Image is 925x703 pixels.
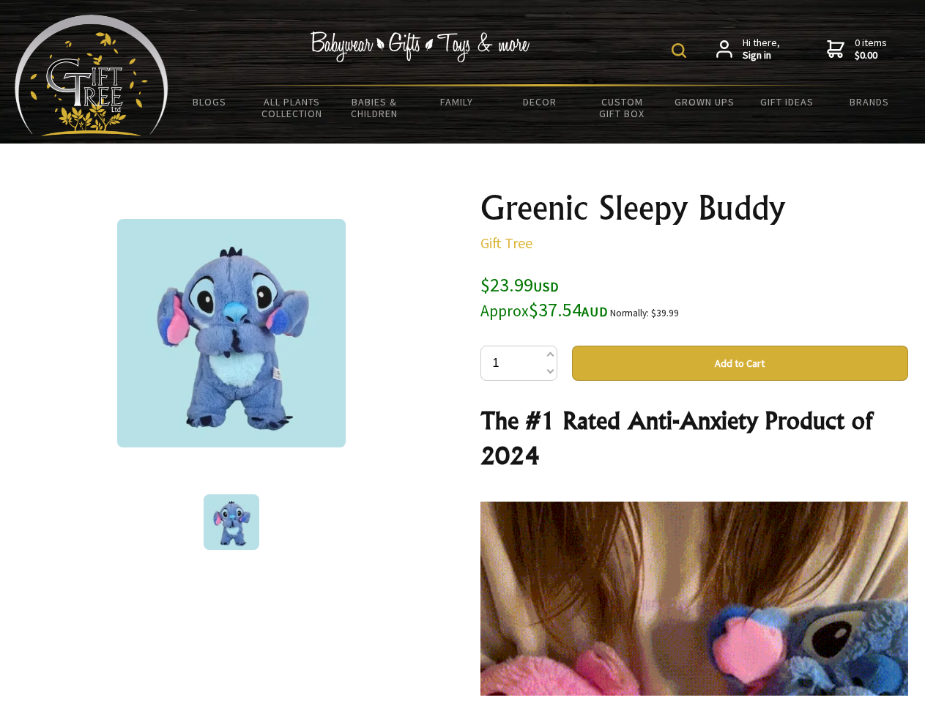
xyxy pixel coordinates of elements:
[855,36,887,62] span: 0 items
[311,31,530,62] img: Babywear - Gifts - Toys & more
[251,86,334,129] a: All Plants Collection
[480,234,532,252] a: Gift Tree
[827,37,887,62] a: 0 items$0.00
[743,49,780,62] strong: Sign in
[582,303,608,320] span: AUD
[15,15,168,136] img: Babyware - Gifts - Toys and more...
[480,406,872,470] strong: The #1 Rated Anti-Anxiety Product of 2024
[480,190,908,226] h1: Greenic Sleepy Buddy
[610,307,679,319] small: Normally: $39.99
[828,86,911,117] a: Brands
[672,43,686,58] img: product search
[855,49,887,62] strong: $0.00
[533,278,559,295] span: USD
[663,86,746,117] a: Grown Ups
[581,86,664,129] a: Custom Gift Box
[572,346,908,381] button: Add to Cart
[743,37,780,62] span: Hi there,
[168,86,251,117] a: BLOGS
[204,494,259,550] img: Greenic Sleepy Buddy
[117,219,346,447] img: Greenic Sleepy Buddy
[416,86,499,117] a: Family
[333,86,416,129] a: Babies & Children
[480,272,608,321] span: $23.99 $37.54
[746,86,828,117] a: Gift Ideas
[716,37,780,62] a: Hi there,Sign in
[498,86,581,117] a: Decor
[480,301,529,321] small: Approx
